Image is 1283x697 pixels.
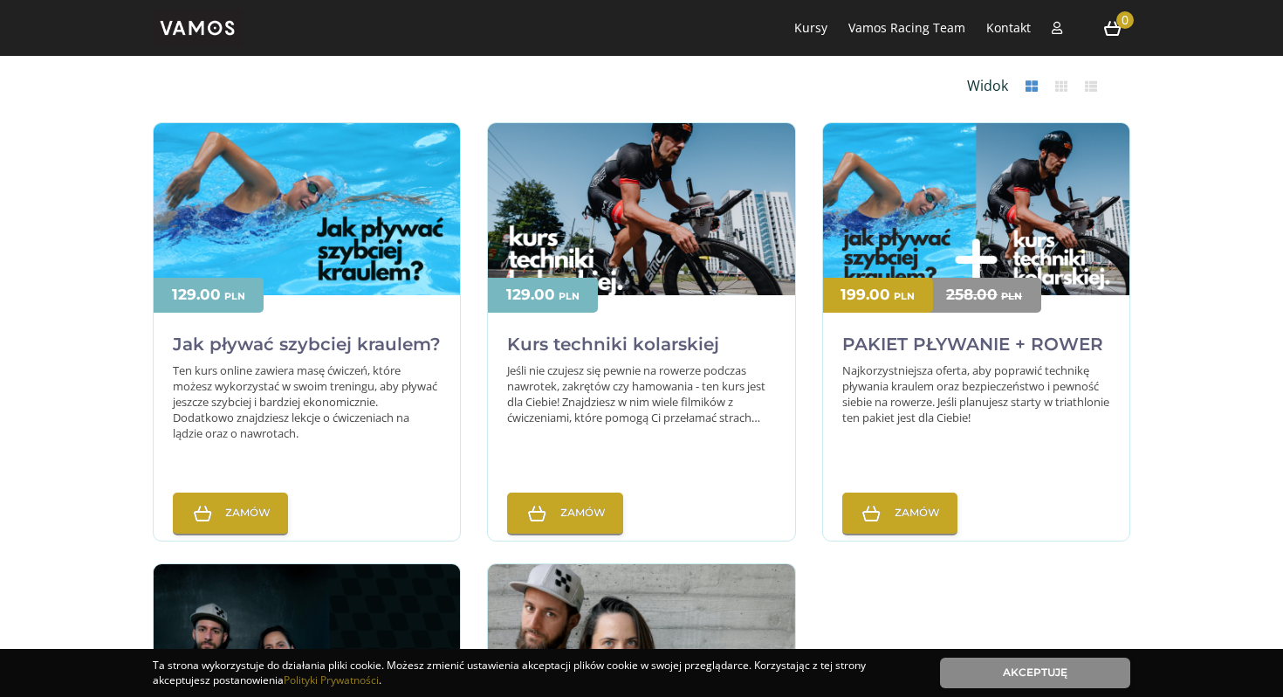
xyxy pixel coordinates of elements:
[506,287,555,302] p: 129.00
[842,362,1110,425] p: Najkorzystniejsza oferta, aby poprawić technikę pływania kraulem oraz bezpieczeństwo i pewność si...
[794,19,827,36] a: Kursy
[559,290,580,304] p: PLN
[525,506,605,519] span: Zamów
[153,658,914,688] div: Ta strona wykorzystuje do działania pliki cookie. Możesz zmienić ustawienia akceptacji plików coo...
[172,287,221,302] p: 129.00
[224,290,245,304] p: PLN
[842,493,957,535] a: Zamów
[173,493,288,535] a: Zamów
[153,10,242,46] img: vamos_solo.png
[507,341,719,357] a: Kurs techniki kolarskiej
[507,493,622,535] a: Zamów
[1001,290,1022,304] p: PLN
[173,321,441,362] h2: Jak pływać szybciej kraulem?
[840,287,890,302] p: 199.00
[842,321,1103,362] h2: PAKIET PŁYWANIE + ROWER
[848,19,965,36] a: Vamos Racing Team
[960,76,1015,96] p: Widok
[1116,11,1134,29] span: 0
[507,362,775,425] p: Jeśli nie czujesz się pewnie na rowerze podczas nawrotek, zakrętów czy hamowania - ten kurs jest ...
[946,287,998,302] p: 258.00
[986,19,1031,36] a: Kontakt
[173,362,441,441] p: Ten kurs online zawiera masę ćwiczeń, które możesz wykorzystać w swoim treningu, aby pływać jeszc...
[173,341,441,357] a: Jak pływać szybciej kraulem?
[894,290,915,304] p: PLN
[940,658,1130,688] a: Akceptuję
[284,673,379,687] a: Polityki Prywatności
[507,321,719,362] h2: Kurs techniki kolarskiej
[190,506,271,519] span: Zamów
[860,506,940,519] span: Zamów
[842,341,1103,357] a: PAKIET PŁYWANIE + ROWER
